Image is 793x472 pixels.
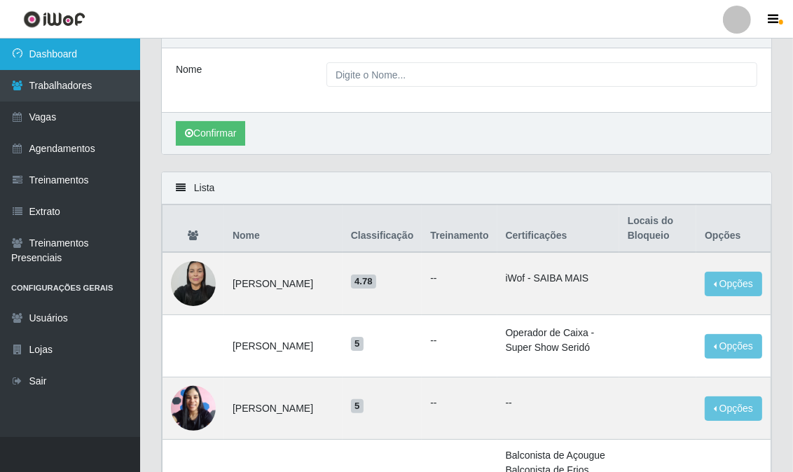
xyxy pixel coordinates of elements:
[171,378,216,438] img: 1650393037687.jpeg
[619,205,696,253] th: Locais do Bloqueio
[430,333,488,348] ul: --
[23,11,85,28] img: CoreUI Logo
[343,205,422,253] th: Classificação
[351,275,376,289] span: 4.78
[430,271,488,286] ul: --
[497,205,619,253] th: Certificações
[430,396,488,410] ul: --
[171,254,216,313] img: 1737596007117.jpeg
[696,205,771,253] th: Opções
[422,205,497,253] th: Treinamento
[224,252,343,315] td: [PERSON_NAME]
[705,272,762,296] button: Opções
[326,62,757,87] input: Digite o Nome...
[351,399,364,413] span: 5
[351,337,364,351] span: 5
[705,396,762,421] button: Opções
[176,62,202,77] label: Nome
[224,315,343,377] td: [PERSON_NAME]
[506,271,611,286] li: iWof - SAIBA MAIS
[506,396,611,410] p: --
[224,377,343,440] td: [PERSON_NAME]
[162,172,771,204] div: Lista
[506,448,611,463] li: Balconista de Açougue
[506,326,611,355] li: Operador de Caixa - Super Show Seridó
[705,334,762,359] button: Opções
[176,121,245,146] button: Confirmar
[224,205,343,253] th: Nome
